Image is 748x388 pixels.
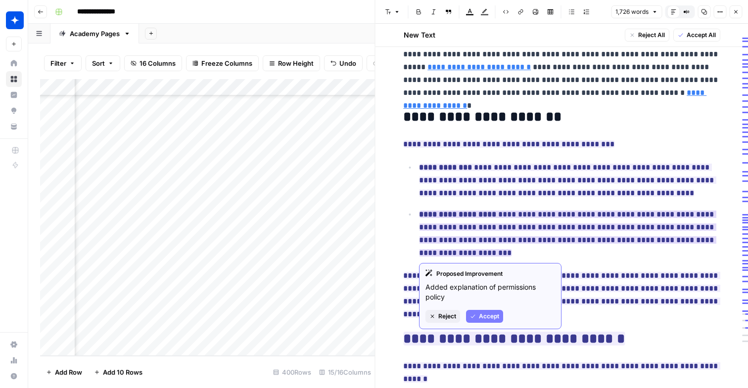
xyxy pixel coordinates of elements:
[6,87,22,103] a: Insights
[6,55,22,71] a: Home
[624,29,669,42] button: Reject All
[124,55,182,71] button: 16 Columns
[88,364,148,380] button: Add 10 Rows
[425,282,555,302] p: Added explanation of permissions policy
[403,30,435,40] h2: New Text
[40,364,88,380] button: Add Row
[140,58,176,68] span: 16 Columns
[686,31,715,40] span: Accept All
[324,55,363,71] button: Undo
[638,31,664,40] span: Reject All
[201,58,252,68] span: Freeze Columns
[6,337,22,352] a: Settings
[611,5,662,18] button: 1,726 words
[55,367,82,377] span: Add Row
[425,269,555,278] div: Proposed Improvement
[6,119,22,134] a: Your Data
[6,11,24,29] img: Wiz Logo
[615,7,649,16] span: 1,726 words
[6,8,22,33] button: Workspace: Wiz
[70,29,120,39] div: Academy Pages
[6,71,22,87] a: Browse
[269,364,315,380] div: 400 Rows
[6,103,22,119] a: Opportunities
[263,55,320,71] button: Row Height
[315,364,375,380] div: 15/16 Columns
[50,58,66,68] span: Filter
[92,58,105,68] span: Sort
[50,24,139,43] a: Academy Pages
[339,58,356,68] span: Undo
[86,55,120,71] button: Sort
[466,310,503,323] button: Accept
[44,55,82,71] button: Filter
[425,310,460,323] button: Reject
[278,58,314,68] span: Row Height
[186,55,259,71] button: Freeze Columns
[479,312,499,321] span: Accept
[6,368,22,384] button: Help + Support
[673,29,720,42] button: Accept All
[103,367,142,377] span: Add 10 Rows
[6,352,22,368] a: Usage
[438,312,456,321] span: Reject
